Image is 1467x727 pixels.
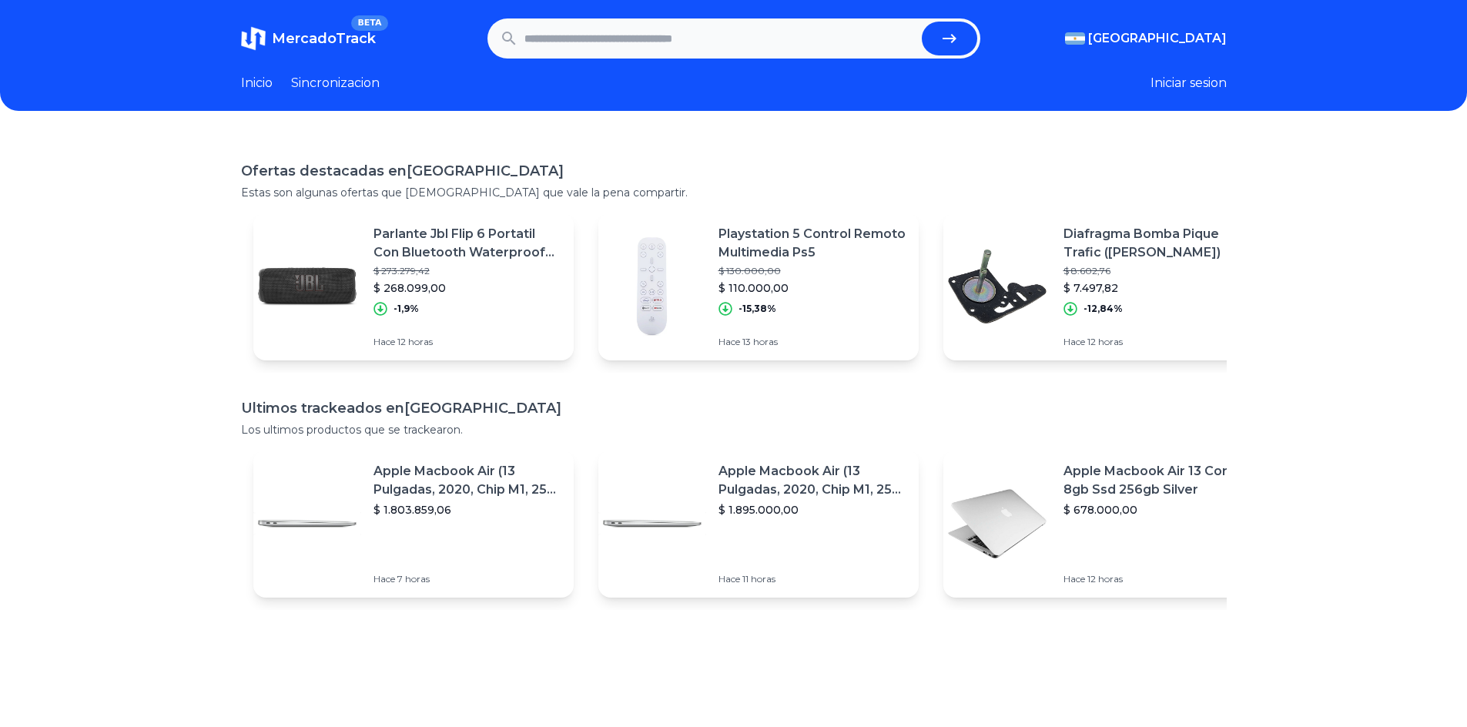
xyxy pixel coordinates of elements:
p: Los ultimos productos que se trackearon. [241,422,1227,437]
p: $ 130.000,00 [718,265,906,277]
p: Diafragma Bomba Pique Trafic ([PERSON_NAME]) [1063,225,1251,262]
a: Featured imageApple Macbook Air 13 Core I5 8gb Ssd 256gb Silver$ 678.000,00Hace 12 horas [943,450,1264,598]
img: MercadoTrack [241,26,266,51]
a: Featured imagePlaystation 5 Control Remoto Multimedia Ps5$ 130.000,00$ 110.000,00-15,38%Hace 13 h... [598,213,919,360]
img: Featured image [943,233,1051,340]
a: Featured imageApple Macbook Air (13 Pulgadas, 2020, Chip M1, 256 Gb De Ssd, 8 Gb De Ram) - Plata$... [253,450,574,598]
p: Apple Macbook Air (13 Pulgadas, 2020, Chip M1, 256 Gb De Ssd, 8 Gb De Ram) - Plata [718,462,906,499]
img: Argentina [1065,32,1085,45]
p: $ 1.895.000,00 [718,502,906,518]
p: $ 1.803.859,06 [373,502,561,518]
span: [GEOGRAPHIC_DATA] [1088,29,1227,48]
p: Estas son algunas ofertas que [DEMOGRAPHIC_DATA] que vale la pena compartir. [241,185,1227,200]
h1: Ultimos trackeados en [GEOGRAPHIC_DATA] [241,397,1227,419]
a: Featured imageParlante Jbl Flip 6 Portatil Con Bluetooth Waterproof Negro$ 273.279,42$ 268.099,00... [253,213,574,360]
span: BETA [351,15,387,31]
button: Iniciar sesion [1150,74,1227,92]
p: Playstation 5 Control Remoto Multimedia Ps5 [718,225,906,262]
p: Parlante Jbl Flip 6 Portatil Con Bluetooth Waterproof Negro [373,225,561,262]
p: Hace 13 horas [718,336,906,348]
span: MercadoTrack [272,30,376,47]
p: $ 273.279,42 [373,265,561,277]
a: Featured imageApple Macbook Air (13 Pulgadas, 2020, Chip M1, 256 Gb De Ssd, 8 Gb De Ram) - Plata$... [598,450,919,598]
p: Hace 11 horas [718,573,906,585]
a: Inicio [241,74,273,92]
a: Featured imageDiafragma Bomba Pique Trafic ([PERSON_NAME])$ 8.602,76$ 7.497,82-12,84%Hace 12 horas [943,213,1264,360]
p: Hace 12 horas [1063,573,1251,585]
p: $ 8.602,76 [1063,265,1251,277]
img: Featured image [943,470,1051,578]
img: Featured image [598,470,706,578]
img: Featured image [253,233,361,340]
p: Hace 7 horas [373,573,561,585]
p: $ 110.000,00 [718,280,906,296]
a: Sincronizacion [291,74,380,92]
p: -15,38% [739,303,776,315]
p: Hace 12 horas [373,336,561,348]
p: $ 678.000,00 [1063,502,1251,518]
p: -12,84% [1084,303,1123,315]
a: MercadoTrackBETA [241,26,376,51]
button: [GEOGRAPHIC_DATA] [1065,29,1227,48]
p: $ 7.497,82 [1063,280,1251,296]
h1: Ofertas destacadas en [GEOGRAPHIC_DATA] [241,160,1227,182]
p: Apple Macbook Air (13 Pulgadas, 2020, Chip M1, 256 Gb De Ssd, 8 Gb De Ram) - Plata [373,462,561,499]
p: $ 268.099,00 [373,280,561,296]
p: -1,9% [394,303,419,315]
p: Hace 12 horas [1063,336,1251,348]
img: Featured image [598,233,706,340]
p: Apple Macbook Air 13 Core I5 8gb Ssd 256gb Silver [1063,462,1251,499]
img: Featured image [253,470,361,578]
